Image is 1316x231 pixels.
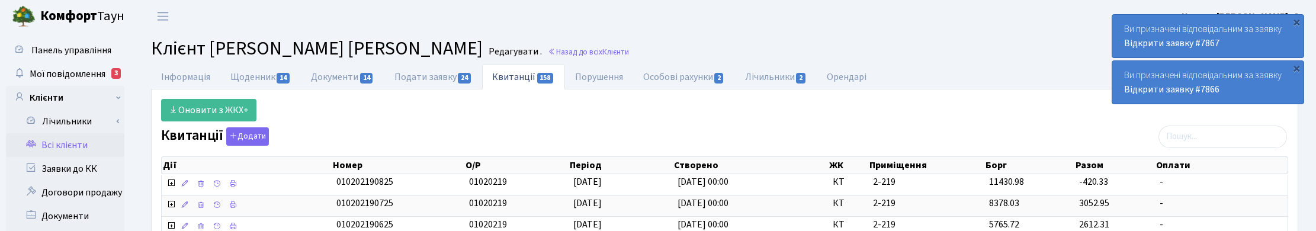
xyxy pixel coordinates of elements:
th: Дії [162,157,332,174]
a: Особові рахунки [633,65,735,89]
a: Панель управління [6,38,124,62]
span: КТ [833,197,864,210]
span: 010202190825 [336,175,393,188]
a: Документи [6,204,124,228]
span: -420.33 [1079,175,1108,188]
span: Панель управління [31,44,111,57]
a: Подати заявку [384,65,482,89]
button: Квитанції [226,127,269,146]
span: [DATE] 00:00 [678,197,728,210]
span: - [1160,175,1283,189]
span: [DATE] [573,175,602,188]
span: 5765.72 [989,218,1019,231]
span: КТ [833,175,864,189]
span: 010202190725 [336,197,393,210]
span: 2 [714,73,724,84]
a: Договори продажу [6,181,124,204]
div: Ви призначені відповідальним за заявку [1112,15,1304,57]
input: Пошук... [1158,126,1287,148]
span: - [1160,197,1283,210]
th: Борг [984,157,1074,174]
span: 24 [458,73,471,84]
span: Клієнт [PERSON_NAME] [PERSON_NAME] [151,35,483,62]
div: × [1291,62,1302,74]
span: 14 [277,73,290,84]
div: 3 [111,68,121,79]
a: Відкрити заявку #7866 [1124,83,1219,96]
button: Переключити навігацію [148,7,178,26]
th: Оплати [1155,157,1288,174]
a: Щоденник [220,65,301,89]
a: Відкрити заявку #7867 [1124,37,1219,50]
img: logo.png [12,5,36,28]
div: × [1291,16,1302,28]
a: Документи [301,65,384,89]
span: Мої повідомлення [30,68,105,81]
a: Інформація [151,65,220,89]
a: Лічильники [735,65,817,89]
label: Квитанції [161,127,269,146]
span: 2612.31 [1079,218,1109,231]
span: [DATE] [573,218,602,231]
span: 8378.03 [989,197,1019,210]
a: Оновити з ЖКХ+ [161,99,256,121]
a: Квитанції [482,65,564,89]
a: Назад до всіхКлієнти [548,46,629,57]
span: 01020219 [469,197,507,210]
b: Комфорт [40,7,97,25]
a: Всі клієнти [6,133,124,157]
th: Період [569,157,673,174]
span: 3052.95 [1079,197,1109,210]
a: Орендарі [817,65,877,89]
span: Клієнти [602,46,629,57]
span: [DATE] 00:00 [678,218,728,231]
a: Додати [223,125,269,146]
span: [DATE] [573,197,602,210]
div: Ви призначені відповідальним за заявку [1112,61,1304,104]
b: Корчун [PERSON_NAME]. С. [1182,10,1302,23]
span: 01020219 [469,218,507,231]
th: О/Р [464,157,569,174]
span: 2-219 [873,175,980,189]
a: Порушення [565,65,633,89]
a: Клієнти [6,86,124,110]
th: Створено [673,157,829,174]
th: Номер [332,157,464,174]
span: 2 [796,73,805,84]
span: 14 [360,73,373,84]
span: Таун [40,7,124,27]
span: 158 [537,73,554,84]
a: Лічильники [14,110,124,133]
th: ЖК [828,157,868,174]
a: Корчун [PERSON_NAME]. С. [1182,9,1302,24]
a: Мої повідомлення3 [6,62,124,86]
span: 2-219 [873,197,980,210]
a: Заявки до КК [6,157,124,181]
th: Приміщення [868,157,984,174]
span: 01020219 [469,175,507,188]
small: Редагувати . [486,46,542,57]
th: Разом [1074,157,1155,174]
span: 11430.98 [989,175,1024,188]
span: 010202190625 [336,218,393,231]
span: [DATE] 00:00 [678,175,728,188]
